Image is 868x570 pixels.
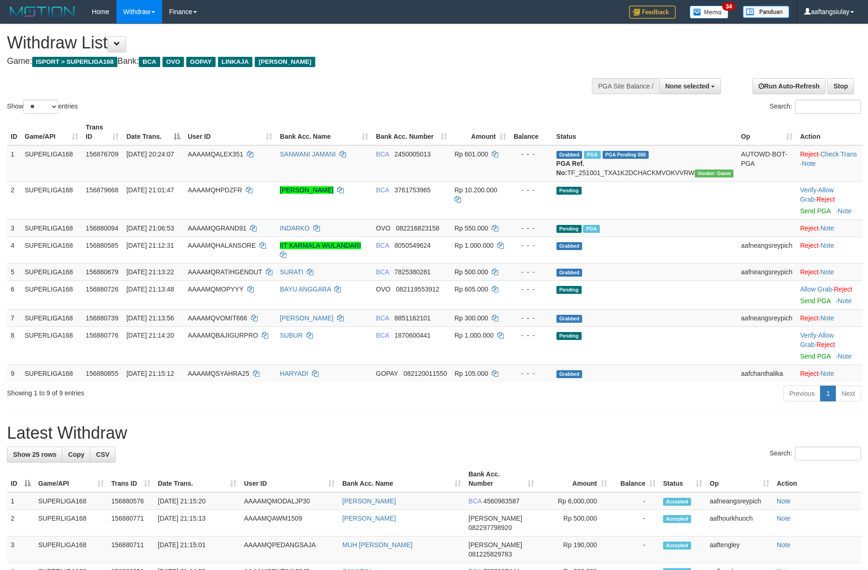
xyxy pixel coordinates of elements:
[372,119,451,145] th: Bank Acc. Number: activate to sort column ascending
[280,370,308,377] a: HARYADI
[7,309,21,326] td: 7
[86,332,118,339] span: 156880776
[796,365,862,382] td: ·
[695,170,734,177] span: Vendor URL: https://trx31.1velocity.biz
[280,186,333,194] a: [PERSON_NAME]
[821,314,834,322] a: Note
[796,326,862,365] td: · ·
[7,237,21,263] td: 4
[777,515,791,522] a: Note
[126,332,174,339] span: [DATE] 21:14:20
[706,466,773,492] th: Op: activate to sort column ascending
[188,224,246,232] span: AAAAMQGRAND91
[21,119,82,145] th: Game/API: activate to sort column ascending
[240,466,339,492] th: User ID: activate to sort column ascending
[108,466,154,492] th: Trans ID: activate to sort column ascending
[556,160,584,176] b: PGA Ref. No:
[796,237,862,263] td: ·
[122,119,184,145] th: Date Trans.: activate to sort column descending
[7,466,34,492] th: ID: activate to sort column descending
[556,286,582,294] span: Pending
[556,332,582,340] span: Pending
[90,447,115,462] a: CSV
[770,100,861,114] label: Search:
[7,326,21,365] td: 8
[538,492,611,510] td: Rp 6,000,000
[514,369,549,378] div: - - -
[188,332,258,339] span: AAAAMQBAJIGURPRO
[376,186,389,194] span: BCA
[556,151,583,159] span: Grabbed
[255,57,315,67] span: [PERSON_NAME]
[21,237,82,263] td: SUPERLIGA168
[706,510,773,536] td: aafhourkhuoch
[86,186,118,194] span: 156879668
[21,326,82,365] td: SUPERLIGA168
[796,145,862,182] td: · ·
[796,119,862,145] th: Action
[816,196,835,203] a: Reject
[376,242,389,249] span: BCA
[556,187,582,195] span: Pending
[404,370,447,377] span: Copy 082120011550 to clipboard
[556,269,583,277] span: Grabbed
[514,185,549,195] div: - - -
[7,424,861,442] h1: Latest Withdraw
[592,78,659,94] div: PGA Site Balance /
[186,57,216,67] span: GOPAY
[454,268,488,276] span: Rp 500.000
[154,466,240,492] th: Date Trans.: activate to sort column ascending
[376,224,390,232] span: OVO
[454,314,488,322] span: Rp 300.000
[663,498,691,506] span: Accepted
[770,447,861,461] label: Search:
[800,186,834,203] a: Allow Grab
[802,160,816,167] a: Note
[108,492,154,510] td: 156880576
[154,536,240,563] td: [DATE] 21:15:01
[86,224,118,232] span: 156880094
[796,219,862,237] td: ·
[659,466,706,492] th: Status: activate to sort column ascending
[454,370,488,377] span: Rp 105.000
[514,285,549,294] div: - - -
[706,536,773,563] td: aaftengley
[126,314,174,322] span: [DATE] 21:13:56
[827,78,854,94] a: Stop
[21,219,82,237] td: SUPERLIGA168
[7,280,21,309] td: 6
[451,119,510,145] th: Amount: activate to sort column ascending
[538,466,611,492] th: Amount: activate to sort column ascending
[34,510,108,536] td: SUPERLIGA168
[821,150,857,158] a: Check Trans
[34,536,108,563] td: SUPERLIGA168
[690,6,729,19] img: Button%20Memo.svg
[737,263,796,280] td: aafneangsreypich
[800,186,816,194] a: Verify
[838,207,852,215] a: Note
[126,370,174,377] span: [DATE] 21:15:12
[465,466,538,492] th: Bank Acc. Number: activate to sort column ascending
[21,145,82,182] td: SUPERLIGA168
[659,78,721,94] button: None selected
[7,492,34,510] td: 1
[629,6,676,19] img: Feedback.jpg
[7,100,78,114] label: Show entries
[468,550,512,558] span: Copy 081225829783 to clipboard
[454,150,488,158] span: Rp 601.000
[783,386,821,401] a: Previous
[21,309,82,326] td: SUPERLIGA168
[62,447,90,462] a: Copy
[7,181,21,219] td: 2
[86,314,118,322] span: 156880739
[126,186,174,194] span: [DATE] 21:01:47
[188,186,242,194] span: AAAAMQHPDZFR
[280,285,331,293] a: BAYU ANGGARA
[556,315,583,323] span: Grabbed
[538,536,611,563] td: Rp 190,000
[514,241,549,250] div: - - -
[795,100,861,114] input: Search:
[7,536,34,563] td: 3
[556,225,582,233] span: Pending
[86,242,118,249] span: 156880585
